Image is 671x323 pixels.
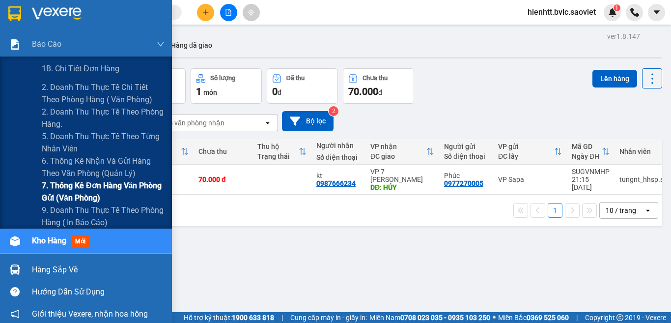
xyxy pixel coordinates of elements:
[444,179,483,187] div: 0977270005
[257,143,299,150] div: Thu hộ
[572,152,602,160] div: Ngày ĐH
[32,263,165,277] div: Hàng sắp về
[614,4,620,11] sup: 1
[644,206,652,214] svg: open
[184,312,274,323] span: Hỗ trợ kỹ thuật:
[157,40,165,48] span: down
[444,172,488,179] div: Phúc
[370,152,426,160] div: ĐC giao
[370,143,426,150] div: VP nhận
[10,236,20,246] img: warehouse-icon
[615,4,618,11] span: 1
[567,139,615,165] th: Toggle SortBy
[10,264,20,275] img: warehouse-icon
[493,316,496,320] span: ⚪️
[316,153,361,161] div: Số điện thoại
[520,6,604,18] span: hienhtt.bvlc.saoviet
[32,236,66,245] span: Kho hàng
[225,9,232,16] span: file-add
[608,8,617,17] img: icon-new-feature
[42,106,165,130] span: 2. Doanh thu thực tế theo phòng hàng.
[267,68,338,104] button: Đã thu0đ
[370,168,434,183] div: VP 7 [PERSON_NAME]
[10,39,20,50] img: solution-icon
[210,75,235,82] div: Số lượng
[444,152,488,160] div: Số điện thoại
[32,38,61,50] span: Báo cáo
[498,312,569,323] span: Miền Bắc
[290,312,367,323] span: Cung cấp máy in - giấy in:
[652,8,661,17] span: caret-down
[498,176,562,183] div: VP Sapa
[243,4,260,21] button: aim
[365,139,439,165] th: Toggle SortBy
[316,142,361,149] div: Người nhận
[198,147,248,155] div: Chưa thu
[493,139,567,165] th: Toggle SortBy
[616,314,623,321] span: copyright
[527,314,569,322] strong: 0369 525 060
[252,139,311,165] th: Toggle SortBy
[498,152,554,160] div: ĐC lấy
[572,143,602,150] div: Mã GD
[198,176,248,183] div: 70.000 đ
[163,33,220,57] button: Hàng đã giao
[607,31,640,42] div: ver 1.8.147
[42,179,165,204] span: 7. Thống kê đơn hàng văn phòng gửi (văn phòng)
[343,68,414,104] button: Chưa thu70.000đ
[281,312,283,323] span: |
[8,6,21,21] img: logo-vxr
[370,183,434,191] div: DĐ: HỦY
[348,86,378,97] span: 70.000
[648,4,665,21] button: caret-down
[191,68,262,104] button: Số lượng1món
[592,70,637,88] button: Lên hàng
[220,4,237,21] button: file-add
[572,168,610,176] div: SUGVNMHP
[282,111,334,131] button: Bộ lọc
[197,4,214,21] button: plus
[576,312,578,323] span: |
[400,314,490,322] strong: 0708 023 035 - 0935 103 250
[42,130,165,155] span: 5. Doanh thu thực tế theo từng nhân viên
[498,143,554,150] div: VP gửi
[329,106,338,116] sup: 2
[606,206,636,215] div: 10 / trang
[42,62,119,75] span: 1B. Chi tiết đơn hàng
[32,285,165,299] div: Hướng dẫn sử dụng
[444,143,488,150] div: Người gửi
[286,75,305,82] div: Đã thu
[10,309,20,319] span: notification
[42,204,165,229] span: 9. Doanh thu thực tế theo phòng hàng ( in báo cáo)
[202,9,209,16] span: plus
[232,314,274,322] strong: 1900 633 818
[157,118,224,128] div: Chọn văn phòng nhận
[42,81,165,106] span: 2. Doanh thu thực tế chi tiết theo phòng hàng ( văn phòng)
[248,9,254,16] span: aim
[203,88,217,96] span: món
[71,236,89,247] span: mới
[257,152,299,160] div: Trạng thái
[272,86,278,97] span: 0
[316,172,361,179] div: kt
[363,75,388,82] div: Chưa thu
[10,287,20,296] span: question-circle
[42,155,165,179] span: 6. Thống kê nhận và gửi hàng theo văn phòng (quản lý)
[572,176,610,191] div: 21:15 [DATE]
[196,86,201,97] span: 1
[369,312,490,323] span: Miền Nam
[378,88,382,96] span: đ
[316,179,356,187] div: 0987666234
[278,88,281,96] span: đ
[630,8,639,17] img: phone-icon
[32,308,148,320] span: Giới thiệu Vexere, nhận hoa hồng
[548,203,562,218] button: 1
[264,119,272,127] svg: open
